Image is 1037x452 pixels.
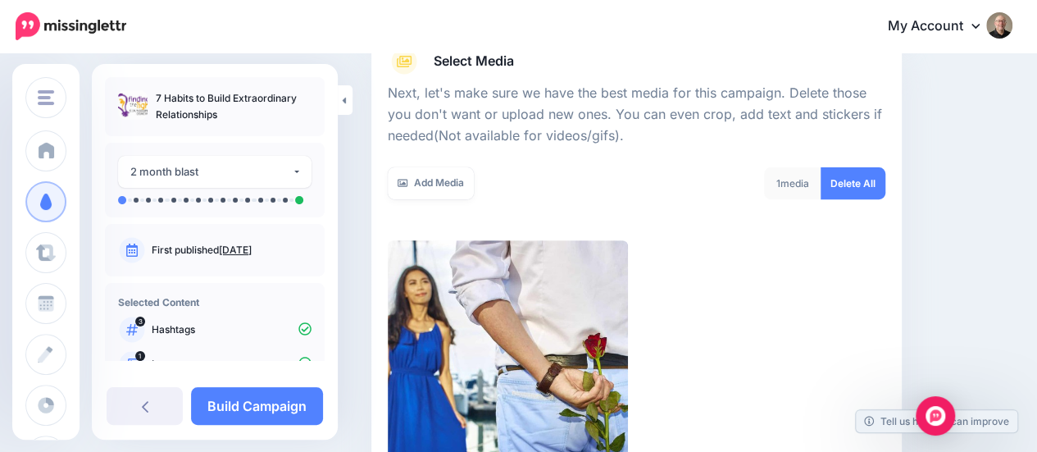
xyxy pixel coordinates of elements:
[38,90,54,105] img: menu.png
[135,317,145,326] span: 3
[118,296,312,308] h4: Selected Content
[130,162,292,181] div: 2 month blast
[16,12,126,40] img: Missinglettr
[118,90,148,120] img: 17ccf66b8b9f9c0cb71104ca6e81e9e0_thumb.jpg
[156,90,312,123] p: 7 Habits to Build Extraordinary Relationships
[135,351,145,361] span: 1
[118,156,312,188] button: 2 month blast
[856,410,1017,432] a: Tell us how we can improve
[821,167,885,199] a: Delete All
[152,357,312,372] p: Images
[388,48,885,75] a: Select Media
[434,50,514,72] span: Select Media
[219,244,252,256] a: [DATE]
[776,177,780,189] span: 1
[764,167,821,199] div: media
[388,83,885,147] p: Next, let's make sure we have the best media for this campaign. Delete those you don't want or up...
[871,7,1012,47] a: My Account
[916,396,955,436] div: Open Intercom Messenger
[152,322,312,337] p: Hashtags
[388,167,474,199] a: Add Media
[152,243,312,258] p: First published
